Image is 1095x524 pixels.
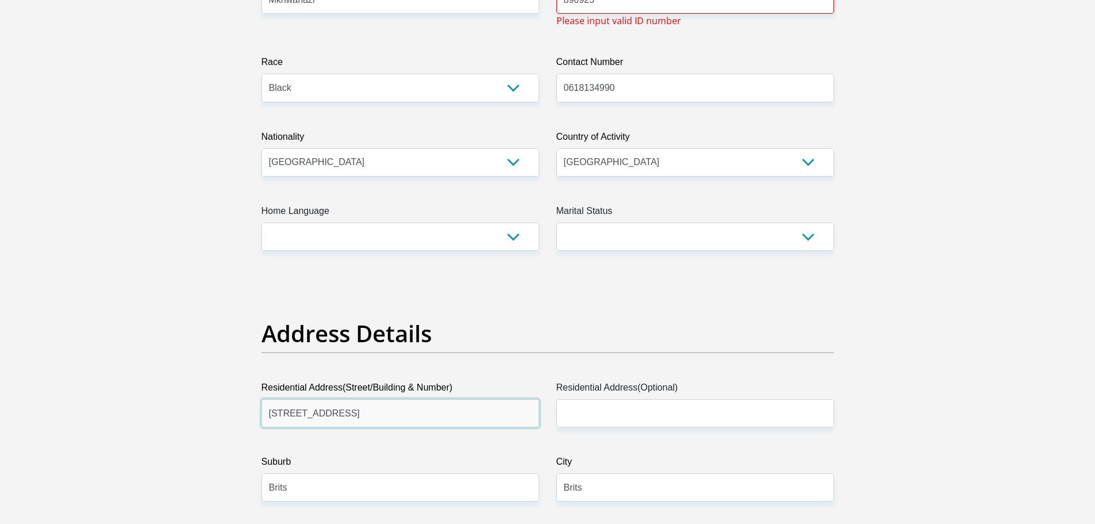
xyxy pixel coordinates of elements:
h2: Address Details [262,320,834,347]
label: Suburb [262,455,539,473]
input: Suburb [262,473,539,502]
span: Please input valid ID number [556,14,681,28]
label: Contact Number [556,55,834,74]
label: Residential Address(Optional) [556,381,834,399]
input: Address line 2 (Optional) [556,399,834,427]
label: Race [262,55,539,74]
label: Residential Address(Street/Building & Number) [262,381,539,399]
input: Valid residential address [262,399,539,427]
label: Marital Status [556,204,834,223]
input: Contact Number [556,74,834,102]
label: City [556,455,834,473]
label: Nationality [262,130,539,148]
input: City [556,473,834,502]
label: Country of Activity [556,130,834,148]
label: Home Language [262,204,539,223]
